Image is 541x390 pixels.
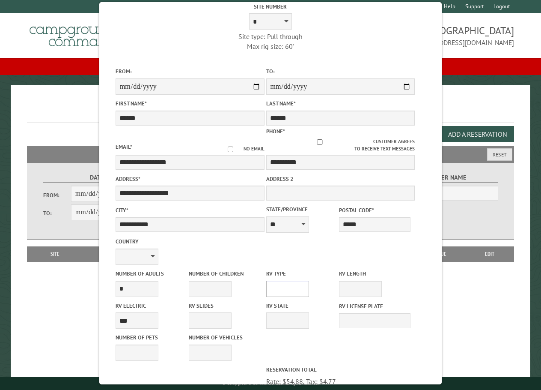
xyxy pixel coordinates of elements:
[441,126,514,142] button: Add a Reservation
[116,99,265,108] label: First Name
[386,173,498,183] label: Customer Name
[116,237,265,246] label: Country
[266,99,415,108] label: Last Name
[116,175,265,183] label: Address
[266,139,374,145] input: Customer agrees to receive text messages
[266,138,415,153] label: Customer agrees to receive text messages
[487,148,512,161] button: Reset
[419,246,465,262] th: Due
[266,128,285,135] label: Phone
[43,173,155,183] label: Dates
[266,205,338,213] label: State/Province
[43,209,71,217] label: To:
[465,246,514,262] th: Edit
[79,246,141,262] th: Dates
[27,146,514,162] h2: Filters
[116,333,187,342] label: Number of Pets
[266,175,415,183] label: Address 2
[189,270,260,278] label: Number of Children
[189,302,260,310] label: RV Slides
[266,377,336,386] span: Rate: $54.88, Tax: $4.77
[217,147,244,152] input: No email
[222,381,319,386] small: © Campground Commander LLC. All rights reserved.
[266,366,415,374] label: Reservation Total
[116,67,265,75] label: From:
[266,302,338,310] label: RV State
[266,270,338,278] label: RV Type
[27,99,514,123] h1: Reservations
[266,67,415,75] label: To:
[339,270,410,278] label: RV Length
[196,42,345,51] div: Max rig size: 60'
[43,191,71,199] label: From:
[189,333,260,342] label: Number of Vehicles
[116,270,187,278] label: Number of Adults
[339,206,410,214] label: Postal Code
[217,145,265,153] label: No email
[339,302,410,310] label: RV License Plate
[116,302,187,310] label: RV Electric
[31,246,78,262] th: Site
[116,143,132,150] label: Email
[116,206,265,214] label: City
[196,32,345,41] div: Site type: Pull through
[196,3,345,11] label: Site Number
[27,17,134,50] img: Campground Commander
